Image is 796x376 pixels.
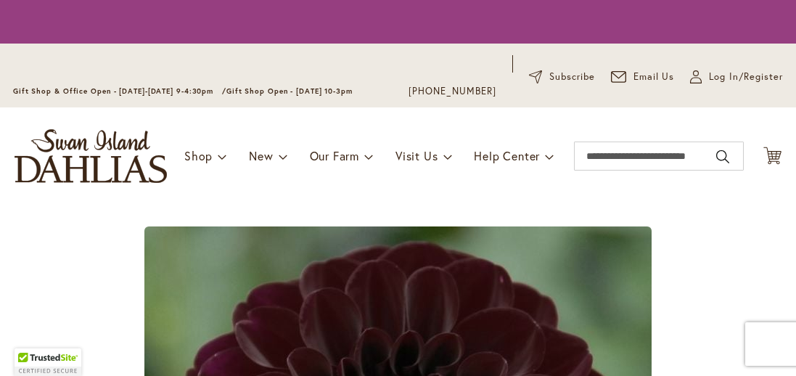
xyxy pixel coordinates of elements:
[633,70,675,84] span: Email Us
[13,86,226,96] span: Gift Shop & Office Open - [DATE]-[DATE] 9-4:30pm /
[709,70,783,84] span: Log In/Register
[549,70,595,84] span: Subscribe
[15,348,81,376] div: TrustedSite Certified
[611,70,675,84] a: Email Us
[15,129,167,183] a: store logo
[184,148,213,163] span: Shop
[226,86,353,96] span: Gift Shop Open - [DATE] 10-3pm
[529,70,595,84] a: Subscribe
[716,145,729,168] button: Search
[249,148,273,163] span: New
[395,148,438,163] span: Visit Us
[310,148,359,163] span: Our Farm
[474,148,540,163] span: Help Center
[690,70,783,84] a: Log In/Register
[409,84,496,99] a: [PHONE_NUMBER]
